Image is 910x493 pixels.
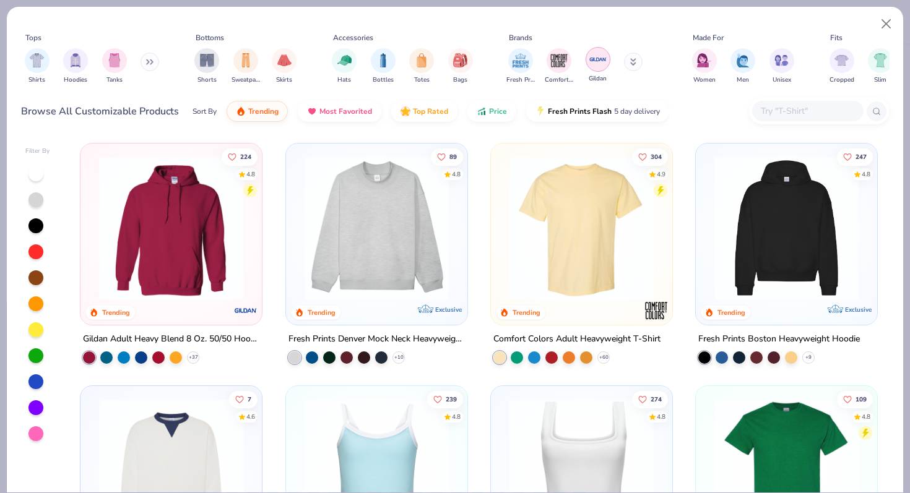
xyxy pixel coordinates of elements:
img: Bags Image [453,53,467,67]
span: Unisex [773,75,791,85]
img: e55d29c3-c55d-459c-bfd9-9b1c499ab3c6 [660,156,817,300]
div: 4.9 [657,169,665,179]
div: Comfort Colors Adult Heavyweight T-Shirt [493,332,661,347]
span: Cropped [830,75,854,85]
span: Trending [248,106,279,116]
button: Like [837,148,873,165]
div: filter for Hoodies [63,48,88,85]
img: 01756b78-01f6-4cc6-8d8a-3c30c1a0c8ac [93,156,249,300]
div: Filter By [25,147,50,156]
span: Bags [453,75,467,85]
span: Slim [874,75,886,85]
img: Sweatpants Image [239,53,253,67]
span: Fresh Prints [506,75,535,85]
span: + 10 [394,354,403,361]
span: Top Rated [413,106,448,116]
img: Unisex Image [774,53,789,67]
span: 239 [445,397,456,403]
button: Like [427,391,462,408]
button: filter button [545,48,573,85]
div: filter for Unisex [769,48,794,85]
span: Bottles [373,75,394,85]
div: Bottoms [196,32,224,43]
img: Comfort Colors logo [644,298,669,323]
span: 5 day delivery [614,105,660,119]
button: filter button [830,48,854,85]
button: filter button [692,48,717,85]
span: Men [737,75,749,85]
div: Tops [25,32,41,43]
button: filter button [868,48,893,85]
img: Men Image [736,53,750,67]
button: filter button [586,48,610,85]
div: filter for Tanks [102,48,127,85]
span: 109 [856,397,867,403]
button: Fresh Prints Flash5 day delivery [526,101,669,122]
div: 4.8 [657,413,665,422]
div: filter for Men [730,48,755,85]
img: 91acfc32-fd48-4d6b-bdad-a4c1a30ac3fc [708,156,865,300]
button: filter button [332,48,357,85]
button: filter button [102,48,127,85]
div: Browse All Customizable Products [21,104,179,119]
img: Totes Image [415,53,428,67]
span: Women [693,75,716,85]
img: Fresh Prints Image [511,51,530,70]
button: filter button [448,48,473,85]
span: Sweatpants [232,75,260,85]
div: filter for Slim [868,48,893,85]
div: Fresh Prints Denver Mock Neck Heavyweight Sweatshirt [288,332,465,347]
div: filter for Shirts [25,48,50,85]
div: filter for Comfort Colors [545,48,573,85]
img: Tanks Image [108,53,121,67]
img: trending.gif [236,106,246,116]
img: Women Image [697,53,711,67]
span: Most Favorited [319,106,372,116]
img: f5d85501-0dbb-4ee4-b115-c08fa3845d83 [298,156,455,300]
button: Top Rated [391,101,457,122]
div: 4.8 [451,169,460,179]
button: filter button [409,48,434,85]
div: Accessories [333,32,373,43]
div: filter for Hats [332,48,357,85]
div: filter for Bottles [371,48,396,85]
button: Like [229,391,258,408]
span: Hats [337,75,351,85]
span: Gildan [589,74,607,84]
div: filter for Cropped [830,48,854,85]
img: Hoodies Image [69,53,82,67]
div: Gildan Adult Heavy Blend 8 Oz. 50/50 Hooded Sweatshirt [83,332,259,347]
div: filter for Bags [448,48,473,85]
div: filter for Totes [409,48,434,85]
img: flash.gif [535,106,545,116]
span: Hoodies [64,75,87,85]
span: Shirts [28,75,45,85]
button: Like [837,391,873,408]
span: Shorts [197,75,217,85]
div: Brands [509,32,532,43]
button: Close [875,12,898,36]
button: Like [632,148,668,165]
img: Slim Image [873,53,887,67]
span: Totes [414,75,430,85]
div: Sort By [193,106,217,117]
span: 7 [248,397,251,403]
input: Try "T-Shirt" [760,104,855,118]
button: Most Favorited [298,101,381,122]
div: filter for Shorts [194,48,219,85]
button: filter button [371,48,396,85]
img: Hats Image [337,53,352,67]
div: 4.6 [246,413,255,422]
img: Gildan logo [234,298,259,323]
button: filter button [730,48,755,85]
button: Like [222,148,258,165]
div: 4.8 [862,169,870,179]
div: 4.8 [451,413,460,422]
img: Cropped Image [834,53,849,67]
span: 247 [856,153,867,160]
button: filter button [272,48,297,85]
div: filter for Women [692,48,717,85]
span: 304 [651,153,662,160]
button: filter button [232,48,260,85]
button: filter button [194,48,219,85]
